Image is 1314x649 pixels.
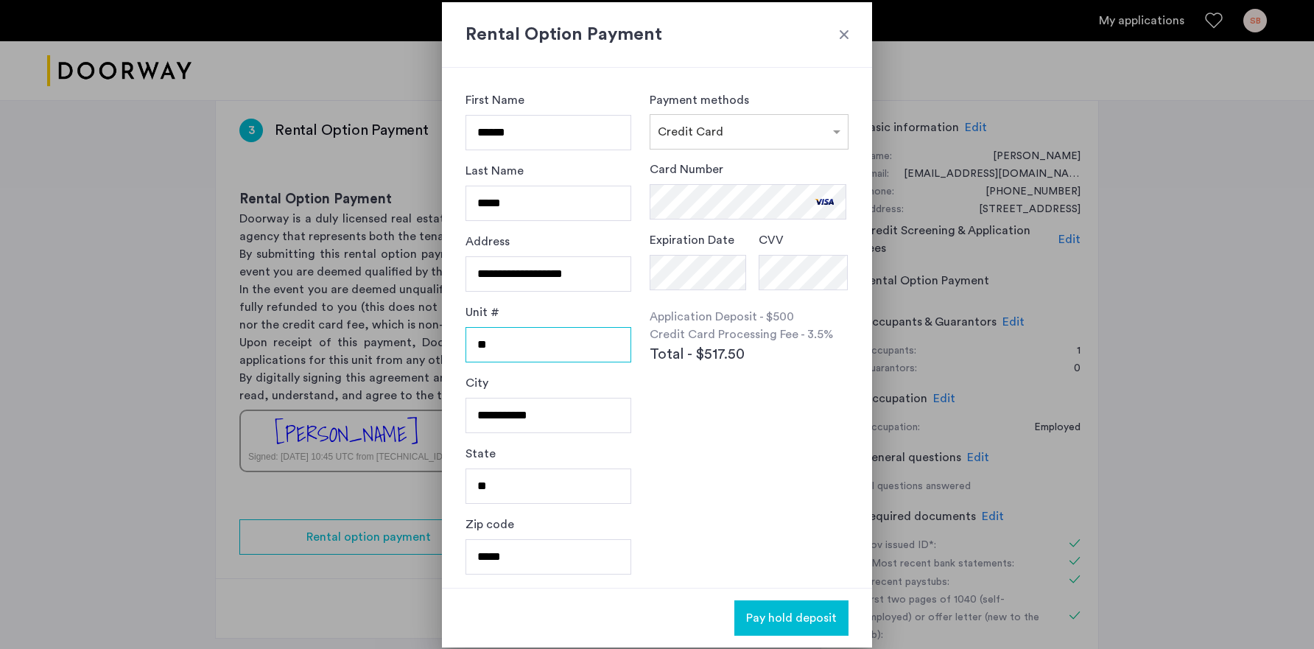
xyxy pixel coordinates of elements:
p: Credit Card Processing Fee - 3.5% [650,326,849,343]
label: First Name [465,91,524,109]
label: Last Name [465,162,524,180]
label: Card Number [650,161,723,178]
label: Unit # [465,304,499,321]
span: Total - $517.50 [650,343,745,365]
span: Credit Card [658,126,723,138]
label: Expiration Date [650,231,734,249]
button: button [734,600,849,636]
label: Payment methods [650,94,749,106]
h2: Rental Option Payment [465,21,849,48]
label: State [465,445,496,463]
label: Zip code [465,516,514,533]
label: City [465,374,488,392]
label: Address [465,233,510,250]
label: CVV [759,231,784,249]
span: Pay hold deposit [746,609,837,627]
p: Application Deposit - $500 [650,308,849,326]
